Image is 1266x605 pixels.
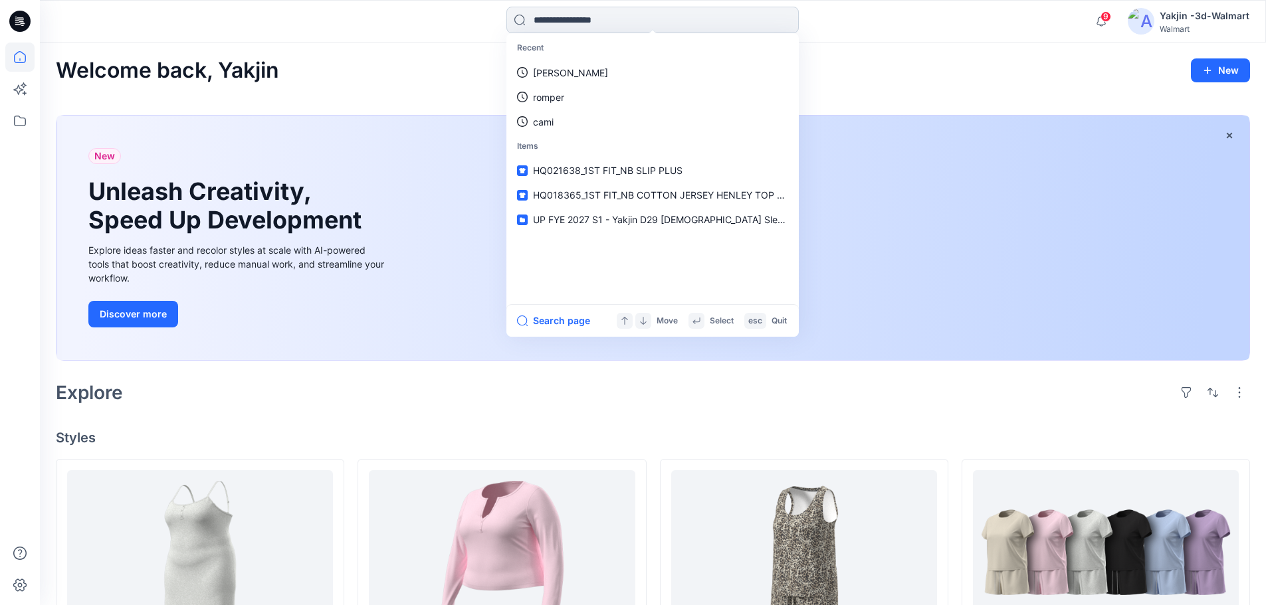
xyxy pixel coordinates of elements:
[509,183,796,207] a: HQ018365_1ST FIT_NB COTTON JERSEY HENLEY TOP PLUS
[509,134,796,159] p: Items
[88,301,387,327] a: Discover more
[517,313,590,329] button: Search page
[1101,11,1111,22] span: 9
[1191,58,1250,82] button: New
[509,158,796,183] a: HQ021638_1ST FIT_NB SLIP PLUS
[56,382,123,403] h2: Explore
[88,301,178,327] button: Discover more
[533,189,801,201] span: HQ018365_1ST FIT_NB COTTON JERSEY HENLEY TOP PLUS
[533,115,554,129] p: cami
[1128,8,1154,35] img: avatar
[533,66,608,80] p: HENLEY
[509,85,796,110] a: romper
[657,314,678,328] p: Move
[1160,8,1249,24] div: Yakjin -3d-Walmart
[533,90,564,104] p: romper
[533,165,683,176] span: HQ021638_1ST FIT_NB SLIP PLUS
[509,36,796,60] p: Recent
[509,110,796,134] a: cami
[748,314,762,328] p: esc
[710,314,734,328] p: Select
[772,314,787,328] p: Quit
[88,177,368,234] h1: Unleash Creativity, Speed Up Development
[509,60,796,85] a: [PERSON_NAME]
[56,58,279,83] h2: Welcome back, Yakjin
[1160,24,1249,34] div: Walmart
[56,430,1250,446] h4: Styles
[509,207,796,232] a: UP FYE 2027 S1 - Yakjin D29 [DEMOGRAPHIC_DATA] Sleepwear
[533,214,810,225] span: UP FYE 2027 S1 - Yakjin D29 [DEMOGRAPHIC_DATA] Sleepwear
[88,243,387,285] div: Explore ideas faster and recolor styles at scale with AI-powered tools that boost creativity, red...
[94,148,115,164] span: New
